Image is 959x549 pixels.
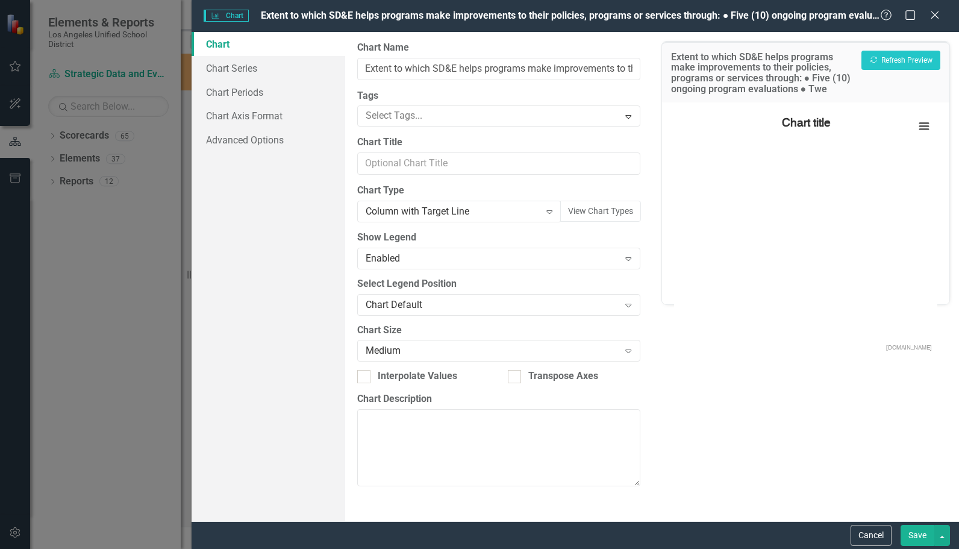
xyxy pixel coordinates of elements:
a: Chart [192,32,345,56]
button: Save [901,525,934,546]
h3: Extent to which SD&E helps programs make improvements to their policies, programs or services thr... [671,52,855,94]
label: Chart Type [357,184,640,198]
label: Show Legend [357,231,640,245]
div: Enabled [366,251,619,265]
div: Chart title. Highcharts interactive chart. [674,111,937,353]
div: Transpose Axes [528,369,598,383]
a: Advanced Options [192,128,345,152]
svg: Interactive chart [674,111,938,353]
div: Column with Target Line [366,205,540,219]
div: Chart Default [366,298,619,312]
input: Optional Chart Title [357,152,640,175]
label: Chart Description [357,392,640,406]
label: Tags [357,89,640,103]
button: View Chart Types [560,201,641,222]
button: View chart menu, Chart title [916,118,932,135]
a: Chart Axis Format [192,104,345,128]
a: Chart Series [192,56,345,80]
div: Medium [366,344,619,358]
label: Chart Size [357,324,640,337]
label: Chart Title [357,136,640,149]
text: Chart title [781,118,830,129]
text: Chart credits: Highcharts.com [886,345,932,351]
a: Chart Periods [192,80,345,104]
span: Chart [204,10,248,22]
div: Interpolate Values [378,369,457,383]
button: Cancel [851,525,892,546]
label: Chart Name [357,41,640,55]
span: Extent to which SD&E helps programs make improvements to their policies, programs or services thr... [261,10,928,21]
label: Select Legend Position [357,277,640,291]
button: Refresh Preview [861,51,940,70]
